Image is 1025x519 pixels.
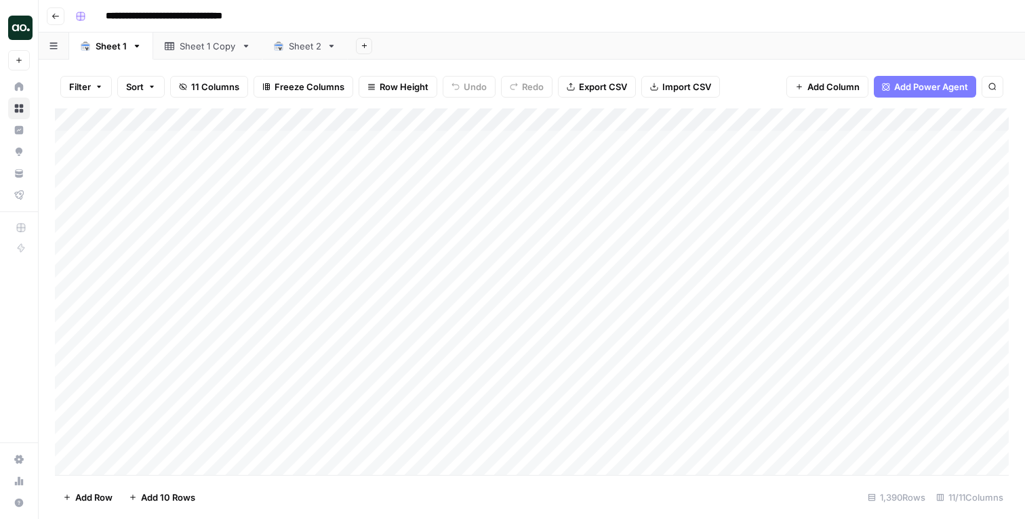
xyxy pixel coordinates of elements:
[8,163,30,184] a: Your Data
[289,39,321,53] div: Sheet 2
[464,80,487,94] span: Undo
[359,76,437,98] button: Row Height
[807,80,860,94] span: Add Column
[579,80,627,94] span: Export CSV
[121,486,203,508] button: Add 10 Rows
[262,33,348,60] a: Sheet 2
[254,76,353,98] button: Freeze Columns
[180,39,236,53] div: Sheet 1 Copy
[894,80,968,94] span: Add Power Agent
[522,80,544,94] span: Redo
[126,80,144,94] span: Sort
[8,98,30,119] a: Browse
[8,11,30,45] button: Workspace: AO Internal Ops
[443,76,496,98] button: Undo
[8,184,30,206] a: Flightpath
[931,486,1009,508] div: 11/11 Columns
[380,80,428,94] span: Row Height
[69,33,153,60] a: Sheet 1
[191,80,239,94] span: 11 Columns
[786,76,868,98] button: Add Column
[153,33,262,60] a: Sheet 1 Copy
[75,491,113,504] span: Add Row
[8,141,30,163] a: Opportunities
[501,76,552,98] button: Redo
[8,119,30,141] a: Insights
[8,449,30,470] a: Settings
[8,470,30,492] a: Usage
[641,76,720,98] button: Import CSV
[8,492,30,514] button: Help + Support
[60,76,112,98] button: Filter
[141,491,195,504] span: Add 10 Rows
[117,76,165,98] button: Sort
[69,80,91,94] span: Filter
[662,80,711,94] span: Import CSV
[275,80,344,94] span: Freeze Columns
[96,39,127,53] div: Sheet 1
[558,76,636,98] button: Export CSV
[8,76,30,98] a: Home
[8,16,33,40] img: AO Internal Ops Logo
[862,486,931,508] div: 1,390 Rows
[170,76,248,98] button: 11 Columns
[55,486,121,508] button: Add Row
[874,76,976,98] button: Add Power Agent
